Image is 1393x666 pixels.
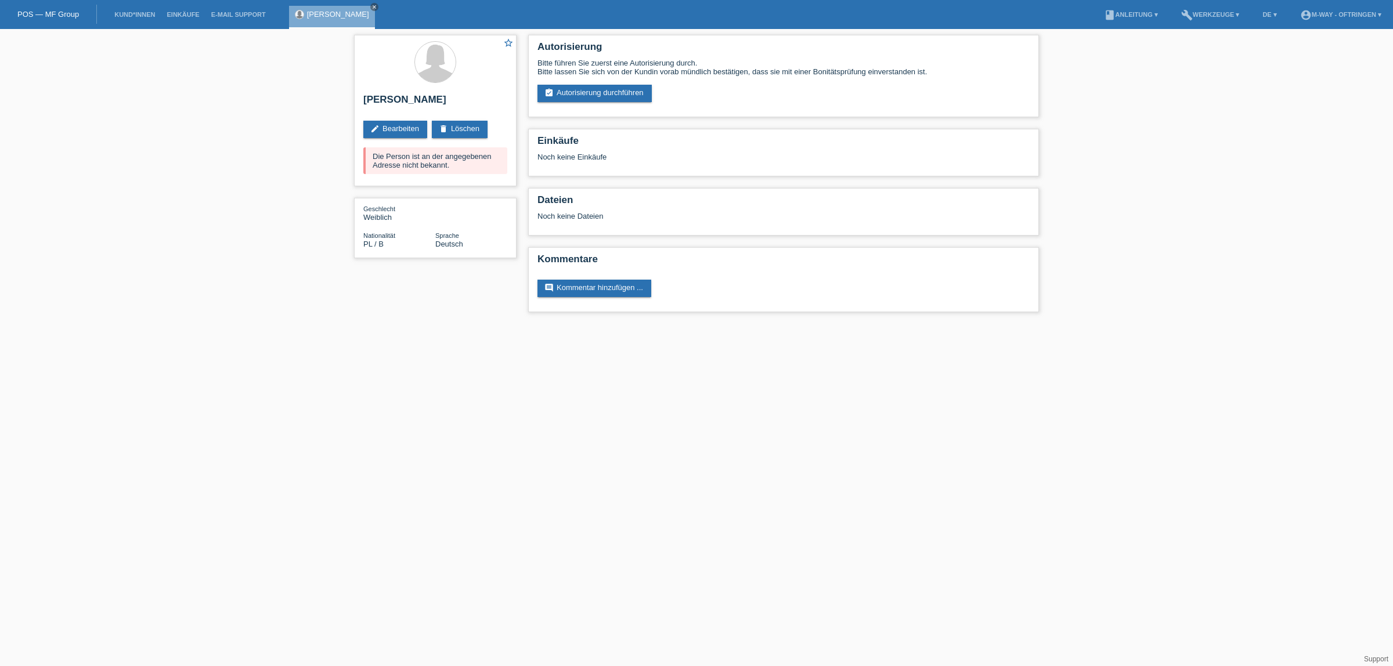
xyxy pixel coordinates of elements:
[161,11,205,18] a: Einkäufe
[537,280,651,297] a: commentKommentar hinzufügen ...
[370,3,378,11] a: close
[363,204,435,222] div: Weiblich
[1364,655,1388,663] a: Support
[537,59,1030,76] div: Bitte führen Sie zuerst eine Autorisierung durch. Bitte lassen Sie sich von der Kundin vorab münd...
[537,194,1030,212] h2: Dateien
[537,153,1030,170] div: Noch keine Einkäufe
[432,121,488,138] a: deleteLöschen
[537,41,1030,59] h2: Autorisierung
[363,205,395,212] span: Geschlecht
[1098,11,1164,18] a: bookAnleitung ▾
[503,38,514,48] i: star_border
[109,11,161,18] a: Kund*innen
[435,232,459,239] span: Sprache
[363,94,507,111] h2: [PERSON_NAME]
[537,135,1030,153] h2: Einkäufe
[1104,9,1116,21] i: book
[544,283,554,292] i: comment
[307,10,369,19] a: [PERSON_NAME]
[544,88,554,97] i: assignment_turned_in
[363,232,395,239] span: Nationalität
[435,240,463,248] span: Deutsch
[363,121,427,138] a: editBearbeiten
[503,38,514,50] a: star_border
[363,240,384,248] span: Polen / B / 25.04.2022
[17,10,79,19] a: POS — MF Group
[371,4,377,10] i: close
[370,124,380,133] i: edit
[205,11,272,18] a: E-Mail Support
[537,85,652,102] a: assignment_turned_inAutorisierung durchführen
[1300,9,1312,21] i: account_circle
[439,124,448,133] i: delete
[1294,11,1387,18] a: account_circlem-way - Oftringen ▾
[1175,11,1246,18] a: buildWerkzeuge ▾
[363,147,507,174] div: Die Person ist an der angegebenen Adresse nicht bekannt.
[537,254,1030,271] h2: Kommentare
[1257,11,1282,18] a: DE ▾
[537,212,892,220] div: Noch keine Dateien
[1181,9,1193,21] i: build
